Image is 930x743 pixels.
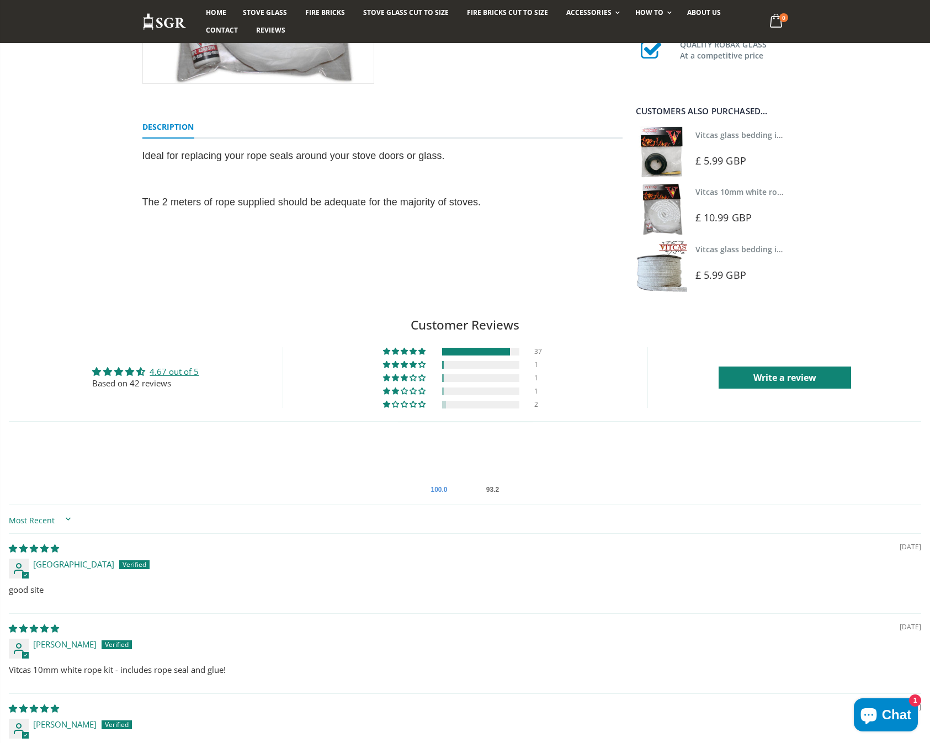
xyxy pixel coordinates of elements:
[636,241,687,292] img: Vitcas stove glass bedding in tape
[206,8,226,17] span: Home
[383,348,427,355] div: 88% (37) reviews with 5 star rating
[363,8,449,17] span: Stove Glass Cut To Size
[355,4,457,22] a: Stove Glass Cut To Size
[695,154,746,167] span: £ 5.99 GBP
[534,348,548,355] div: 37
[695,268,746,282] span: £ 5.99 GBP
[459,4,556,22] a: Fire Bricks Cut To Size
[305,8,345,17] span: Fire Bricks
[534,374,548,382] div: 1
[566,8,611,17] span: Accessories
[534,361,548,369] div: 1
[558,4,625,22] a: Accessories
[695,187,912,197] a: Vitcas 10mm white rope kit - includes rope seal and glue!
[92,378,199,389] div: Based on 42 reviews
[851,698,921,734] inbox-online-store-chat: Shopify online store chat
[9,623,59,634] span: 5 star review
[9,543,59,554] span: 5 star review
[680,37,788,61] h3: QUALITY ROBAX GLASS At a competitive price
[484,485,502,494] div: 93.2
[256,25,285,35] span: Reviews
[687,8,721,17] span: About us
[383,401,427,408] div: 5% (2) reviews with 1 star rating
[636,107,788,115] div: Customers also purchased...
[695,211,752,224] span: £ 10.99 GBP
[765,11,788,33] a: 0
[243,8,287,17] span: Stove Glass
[383,374,427,382] div: 2% (1) reviews with 3 star rating
[534,388,548,395] div: 1
[33,639,97,650] span: [PERSON_NAME]
[33,719,97,730] span: [PERSON_NAME]
[142,116,194,139] a: Description
[9,664,921,676] p: Vitcas 10mm white rope kit - includes rope seal and glue!
[679,4,729,22] a: About us
[9,316,921,334] h2: Customer Reviews
[383,388,427,395] div: 2% (1) reviews with 2 star rating
[636,183,687,235] img: Vitcas white rope, glue and gloves kit 10mm
[534,401,548,408] div: 2
[471,440,515,484] a: Judge.me Silver Transparent Shop medal 93.2
[92,365,199,378] div: Average rating is 4.67 stars
[9,584,921,596] p: good site
[248,22,294,39] a: Reviews
[695,244,930,254] a: Vitcas glass bedding in tape - 2mm x 15mm x 2 meters (White)
[383,361,427,369] div: 2% (1) reviews with 4 star rating
[9,703,59,714] span: 5 star review
[198,4,235,22] a: Home
[297,4,353,22] a: Fire Bricks
[198,22,246,39] a: Contact
[779,13,788,22] span: 0
[627,4,677,22] a: How To
[636,126,687,178] img: Vitcas stove glass bedding in tape
[9,510,74,529] select: Sort dropdown
[695,130,901,140] a: Vitcas glass bedding in tape - 2mm x 10mm x 2 meters
[471,440,515,484] div: Silver Transparent Shop. Published at least 90% of verified reviews received in total
[150,366,199,377] a: 4.67 out of 5
[719,367,851,389] a: Write a review
[467,8,548,17] span: Fire Bricks Cut To Size
[235,4,295,22] a: Stove Glass
[33,559,114,570] span: [GEOGRAPHIC_DATA]
[206,25,238,35] span: Contact
[142,13,187,31] img: Stove Glass Replacement
[416,440,460,484] a: Judge.me Diamond Authentic Shop medal 100.0
[635,8,663,17] span: How To
[900,543,921,552] span: [DATE]
[142,197,481,208] span: The 2 meters of rope supplied should be adequate for the majority of stoves.
[900,623,921,632] span: [DATE]
[142,150,445,161] span: Ideal for replacing your rope seals around your stove doors or glass.
[429,485,447,494] div: 100.0
[416,440,460,484] div: Diamond Authentic Shop. 100% of published reviews are verified reviews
